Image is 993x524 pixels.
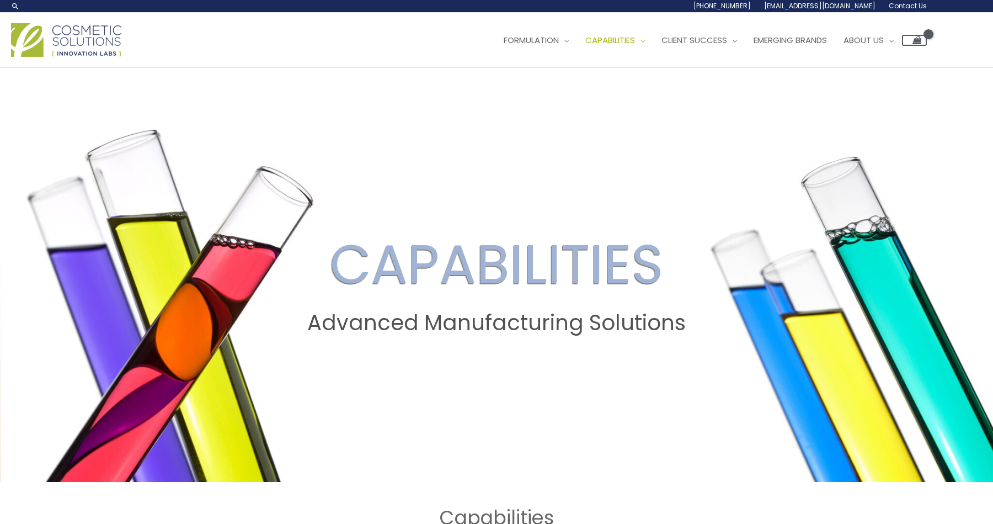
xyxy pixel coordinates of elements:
a: Search icon link [11,2,20,10]
a: View Shopping Cart, empty [902,35,927,46]
a: Client Success [653,24,745,57]
a: About Us [835,24,902,57]
nav: Site Navigation [487,24,927,57]
span: Client Success [661,34,727,46]
a: Capabilities [577,24,653,57]
a: Emerging Brands [745,24,835,57]
span: [PHONE_NUMBER] [693,1,751,10]
span: Emerging Brands [754,34,827,46]
span: Contact Us [889,1,927,10]
img: Cosmetic Solutions Logo [11,23,121,57]
span: Capabilities [585,34,635,46]
h2: Advanced Manufacturing Solutions [10,310,983,336]
h2: CAPABILITIES [10,232,983,297]
span: Formulation [504,34,559,46]
span: About Us [843,34,884,46]
a: Formulation [495,24,577,57]
span: [EMAIL_ADDRESS][DOMAIN_NAME] [764,1,875,10]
